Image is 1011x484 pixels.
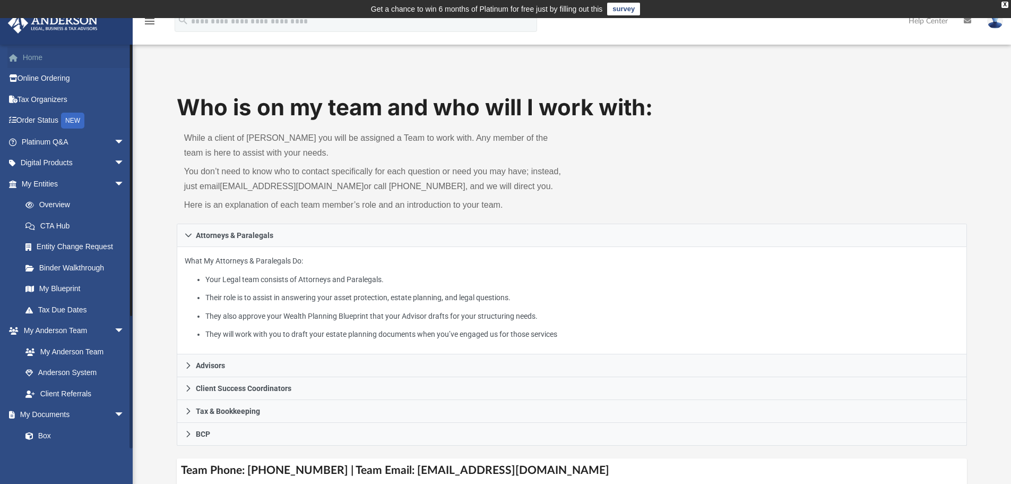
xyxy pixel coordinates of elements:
a: Attorneys & Paralegals [177,224,967,247]
a: My Anderson Team [15,341,130,362]
a: Anderson System [15,362,135,384]
a: Meeting Minutes [15,446,135,468]
a: My Anderson Teamarrow_drop_down [7,320,135,342]
li: They also approve your Wealth Planning Blueprint that your Advisor drafts for your structuring ne... [205,310,959,323]
a: menu [143,20,156,28]
a: My Blueprint [15,278,135,300]
h1: Who is on my team and who will I work with: [177,92,967,123]
a: [EMAIL_ADDRESS][DOMAIN_NAME] [220,182,364,191]
a: Order StatusNEW [7,110,141,132]
li: Their role is to assist in answering your asset protection, estate planning, and legal questions. [205,291,959,304]
a: Box [15,425,130,446]
span: arrow_drop_down [114,152,135,174]
a: Client Success Coordinators [177,377,967,400]
a: BCP [177,423,967,446]
span: arrow_drop_down [114,173,135,195]
li: They will work with you to draft your estate planning documents when you’ve engaged us for those ... [205,328,959,341]
a: My Documentsarrow_drop_down [7,404,135,426]
li: Your Legal team consists of Attorneys and Paralegals. [205,273,959,286]
a: Tax & Bookkeeping [177,400,967,423]
a: Binder Walkthrough [15,257,141,278]
a: My Entitiesarrow_drop_down [7,173,141,194]
p: While a client of [PERSON_NAME] you will be assigned a Team to work with. Any member of the team ... [184,131,565,160]
img: User Pic [987,13,1003,29]
a: Entity Change Request [15,236,141,258]
a: Tax Organizers [7,89,141,110]
a: Home [7,47,141,68]
a: Platinum Q&Aarrow_drop_down [7,131,141,152]
span: arrow_drop_down [114,320,135,342]
a: survey [607,3,640,15]
div: Attorneys & Paralegals [177,247,967,355]
h4: Team Phone: [PHONE_NUMBER] | Team Email: [EMAIL_ADDRESS][DOMAIN_NAME] [177,458,967,482]
a: Digital Productsarrow_drop_down [7,152,141,174]
span: BCP [196,430,210,438]
p: You don’t need to know who to contact specifically for each question or need you may have; instea... [184,164,565,194]
a: Client Referrals [15,383,135,404]
a: CTA Hub [15,215,141,236]
span: arrow_drop_down [114,131,135,153]
img: Anderson Advisors Platinum Portal [5,13,101,33]
i: menu [143,15,156,28]
p: Here is an explanation of each team member’s role and an introduction to your team. [184,198,565,213]
a: Online Ordering [7,68,141,89]
span: arrow_drop_down [114,404,135,426]
div: Get a chance to win 6 months of Platinum for free just by filling out this [371,3,603,15]
span: Tax & Bookkeeping [196,407,260,415]
span: Advisors [196,362,225,369]
span: Client Success Coordinators [196,385,291,392]
span: Attorneys & Paralegals [196,232,273,239]
div: close [1001,2,1008,8]
a: Tax Due Dates [15,299,141,320]
a: Overview [15,194,141,216]
p: What My Attorneys & Paralegals Do: [185,254,960,341]
a: Advisors [177,354,967,377]
div: NEW [61,113,84,129]
i: search [177,14,189,26]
